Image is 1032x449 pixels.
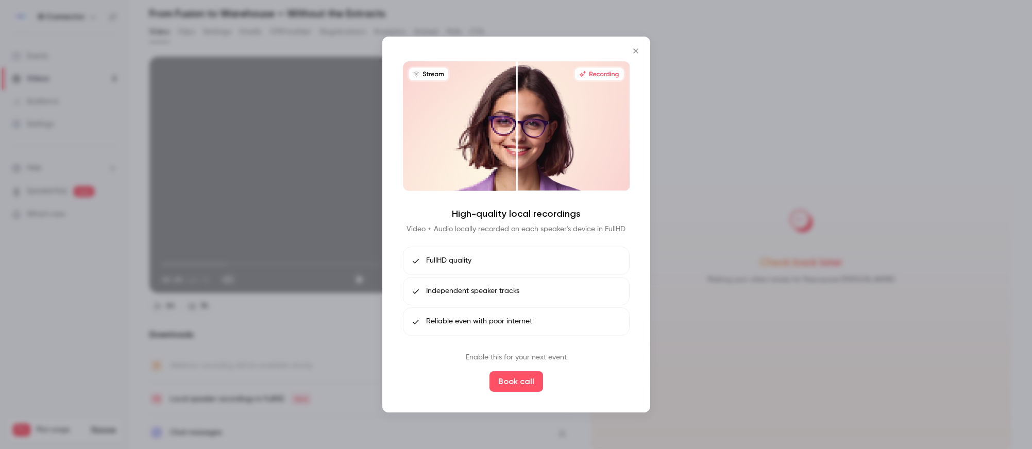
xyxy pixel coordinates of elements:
button: Close [625,41,646,61]
p: Enable this for your next event [466,352,567,363]
span: Independent speaker tracks [426,286,519,297]
h4: High-quality local recordings [452,208,581,220]
span: Reliable even with poor internet [426,316,532,327]
span: FullHD quality [426,255,471,266]
p: Video + Audio locally recorded on each speaker's device in FullHD [407,224,625,234]
button: Book call [489,371,543,392]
